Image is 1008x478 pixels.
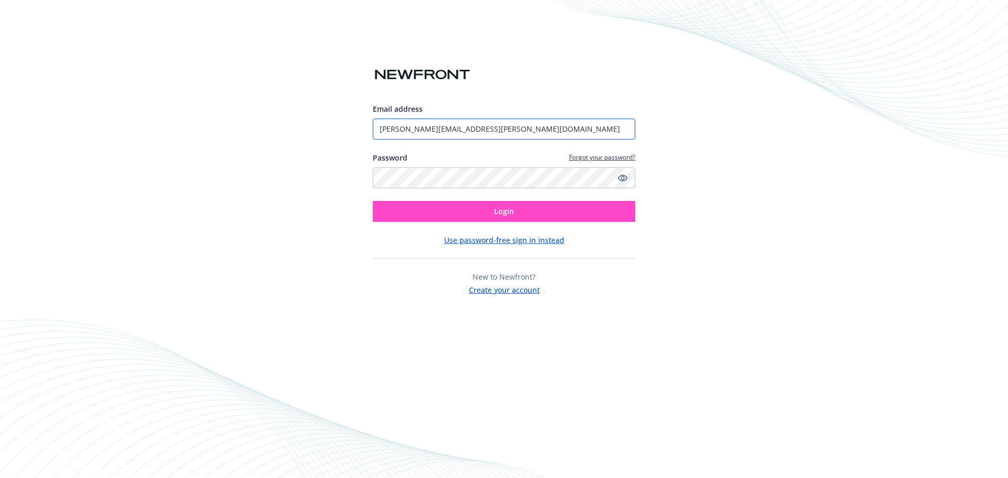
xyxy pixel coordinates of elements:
[373,66,472,84] img: Newfront logo
[469,282,540,295] button: Create your account
[373,167,635,188] input: Enter your password
[494,206,514,216] span: Login
[373,119,635,140] input: Enter your email
[373,152,407,163] label: Password
[616,172,629,184] a: Show password
[472,272,535,282] span: New to Newfront?
[569,153,635,162] a: Forgot your password?
[373,104,423,114] span: Email address
[444,235,564,246] button: Use password-free sign in instead
[373,201,635,222] button: Login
